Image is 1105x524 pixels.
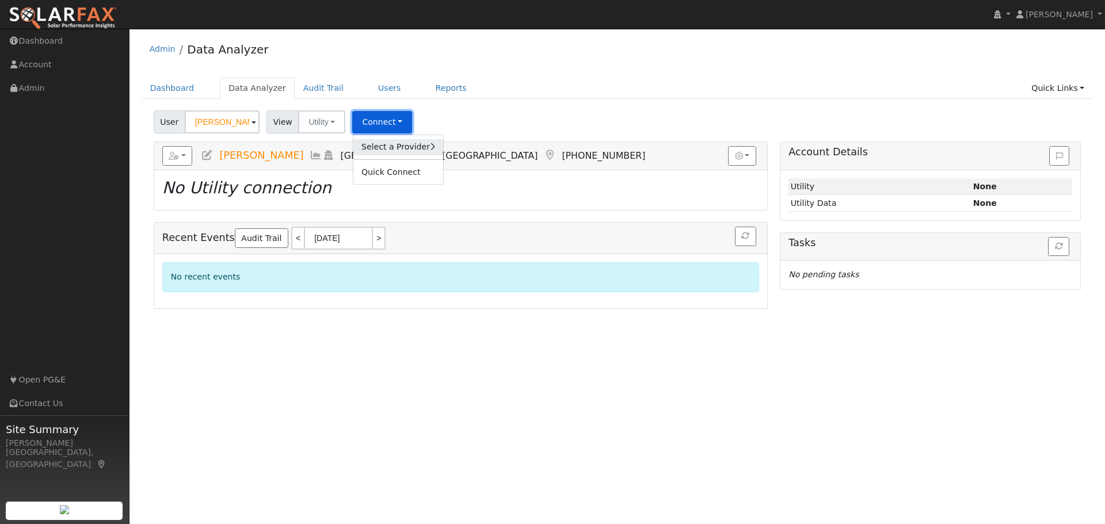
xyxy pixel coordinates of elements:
h5: Tasks [788,237,1072,249]
button: Utility [298,110,345,133]
input: Select a User [185,110,260,133]
strong: None [973,198,997,208]
button: Refresh [1048,237,1069,257]
a: Quick Links [1023,78,1093,99]
a: Dashboard [142,78,203,99]
button: Connect [352,111,412,133]
i: No pending tasks [788,270,859,279]
div: [PERSON_NAME] [6,437,123,449]
span: User [154,110,185,133]
i: No Utility connection [162,178,331,197]
img: retrieve [60,505,69,514]
td: Utility Data [788,195,971,212]
td: Utility [788,178,971,195]
a: > [373,227,386,250]
a: Map [543,150,556,161]
a: Users [369,78,410,99]
a: Select a Provider [353,139,443,155]
a: Quick Connect [353,164,443,180]
button: Issue History [1049,146,1069,166]
h5: Account Details [788,146,1072,158]
a: Reports [427,78,475,99]
a: Audit Trail [235,228,288,248]
div: [GEOGRAPHIC_DATA], [GEOGRAPHIC_DATA] [6,446,123,471]
span: [GEOGRAPHIC_DATA], [GEOGRAPHIC_DATA] [341,150,538,161]
span: Site Summary [6,422,123,437]
a: Admin [150,44,176,53]
img: SolarFax [9,6,117,30]
span: View [266,110,299,133]
strong: ID: null, authorized: 03/22/24 [973,182,997,191]
a: Edit User (16091) [201,150,214,161]
a: Audit Trail [295,78,352,99]
div: No recent events [162,262,759,292]
h5: Recent Events [162,227,759,250]
button: Refresh [735,227,756,246]
a: Login As (last Never) [322,150,335,161]
a: < [291,227,304,250]
span: [PHONE_NUMBER] [562,150,645,161]
a: Multi-Series Graph [310,150,322,161]
a: Data Analyzer [187,43,268,56]
a: Data Analyzer [220,78,295,99]
a: Map [97,460,107,469]
span: [PERSON_NAME] [219,150,303,161]
span: [PERSON_NAME] [1026,10,1093,19]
